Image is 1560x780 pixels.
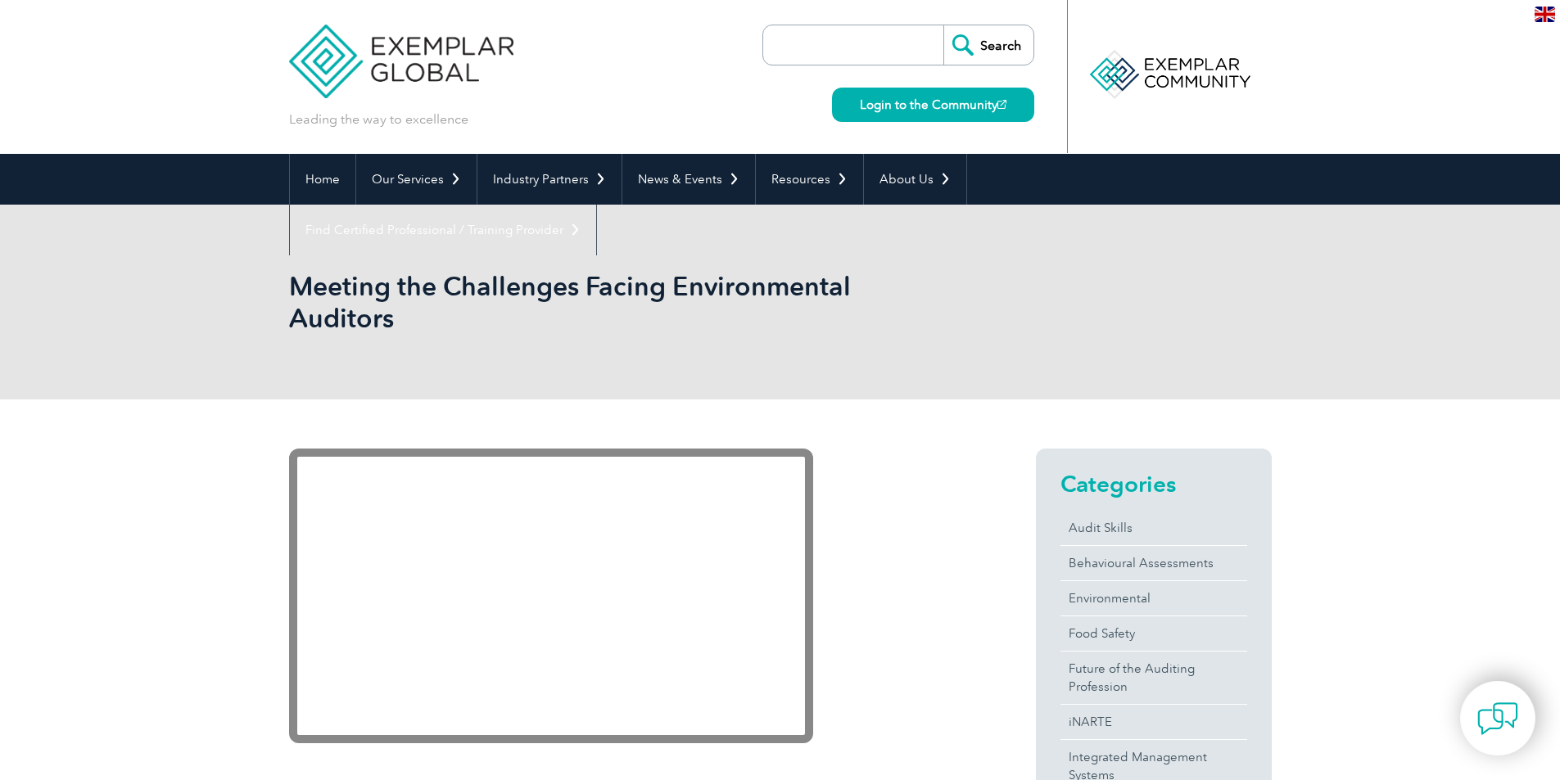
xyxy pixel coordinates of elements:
[1477,698,1518,739] img: contact-chat.png
[1060,471,1247,497] h2: Categories
[1060,511,1247,545] a: Audit Skills
[943,25,1033,65] input: Search
[290,154,355,205] a: Home
[832,88,1034,122] a: Login to the Community
[1060,581,1247,615] a: Environmental
[290,205,596,255] a: Find Certified Professional / Training Provider
[1060,616,1247,651] a: Food Safety
[864,154,966,205] a: About Us
[289,110,468,128] p: Leading the way to excellence
[1060,705,1247,739] a: iNARTE
[1060,546,1247,580] a: Behavioural Assessments
[1060,652,1247,704] a: Future of the Auditing Profession
[622,154,755,205] a: News & Events
[756,154,863,205] a: Resources
[1535,7,1555,22] img: en
[289,270,918,334] h1: Meeting the Challenges Facing Environmental Auditors
[356,154,477,205] a: Our Services
[289,449,813,743] iframe: YouTube video player
[997,100,1006,109] img: open_square.png
[477,154,622,205] a: Industry Partners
